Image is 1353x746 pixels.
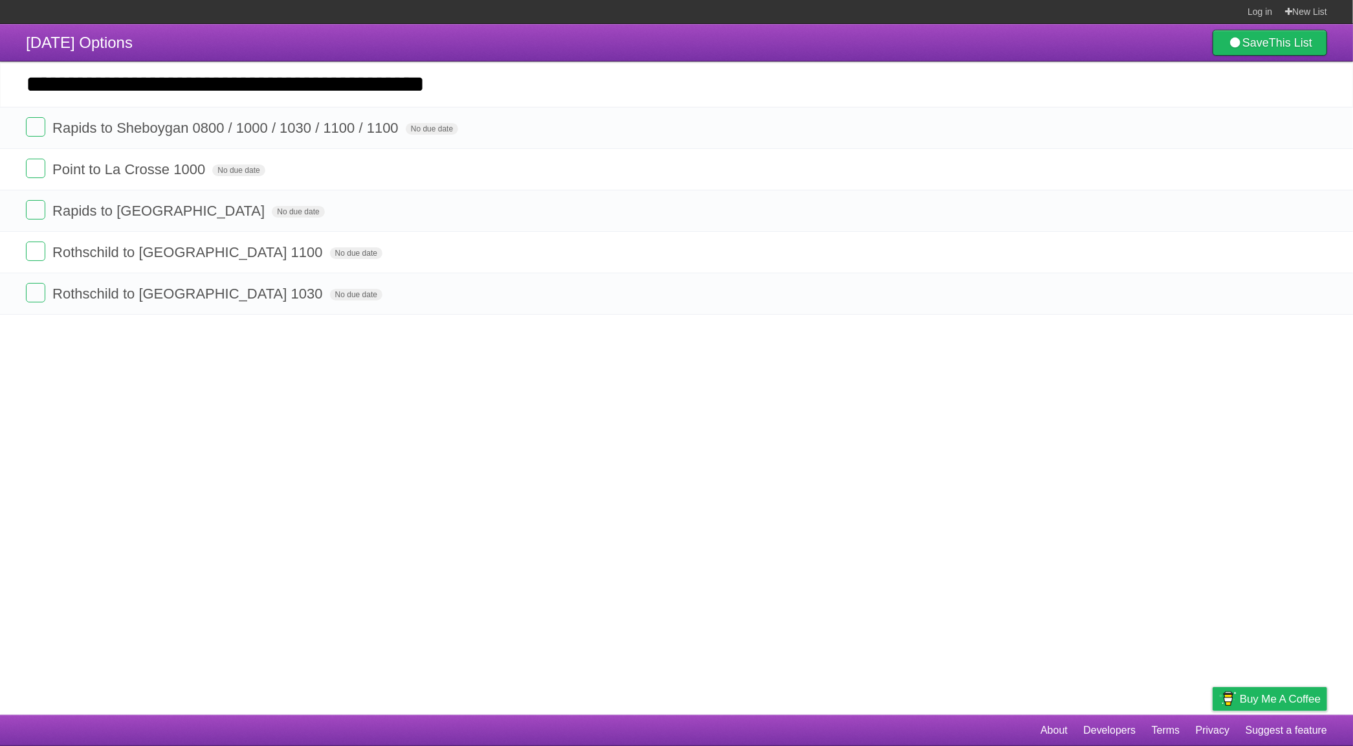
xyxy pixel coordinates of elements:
a: Privacy [1196,718,1229,743]
span: Rapids to Sheboygan 0800 / 1000 / 1030 / 1100 / 1100 [52,120,402,136]
a: SaveThis List [1213,30,1327,56]
b: This List [1269,36,1312,49]
a: About [1040,718,1068,743]
span: No due date [272,206,324,218]
span: Rapids to [GEOGRAPHIC_DATA] [52,203,268,219]
img: Buy me a coffee [1219,688,1237,710]
span: [DATE] Options [26,34,133,51]
span: No due date [330,247,382,259]
a: Buy me a coffee [1213,687,1327,711]
label: Done [26,242,45,261]
label: Done [26,159,45,178]
span: No due date [212,164,265,176]
span: Rothschild to [GEOGRAPHIC_DATA] 1100 [52,244,325,260]
span: No due date [330,289,382,300]
label: Done [26,283,45,302]
span: Rothschild to [GEOGRAPHIC_DATA] 1030 [52,286,325,302]
span: Point to La Crosse 1000 [52,161,208,177]
span: No due date [406,123,458,135]
a: Terms [1152,718,1180,743]
label: Done [26,200,45,220]
a: Developers [1083,718,1136,743]
a: Suggest a feature [1246,718,1327,743]
label: Done [26,117,45,137]
span: Buy me a coffee [1240,688,1321,710]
